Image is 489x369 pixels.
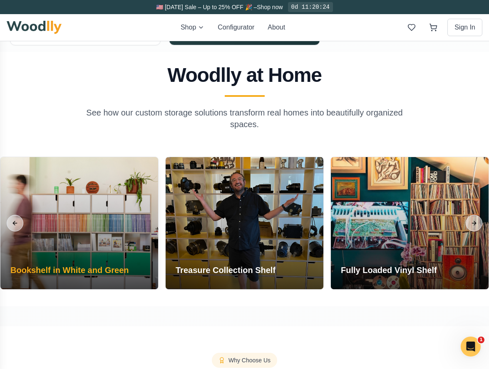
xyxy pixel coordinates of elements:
[85,107,405,130] p: See how our custom storage solutions transform real homes into beautifully organized spaces.
[176,264,276,276] h3: Treasure Collection Shelf
[288,2,333,12] div: 0d 11:20:24
[156,4,257,10] span: 🇺🇸 [DATE] Sale – Up to 25% OFF 🎉 –
[257,4,283,10] a: Shop now
[228,356,271,364] span: Why Choose Us
[268,22,285,32] button: About
[341,264,437,276] h3: Fully Loaded Vinyl Shelf
[181,22,204,32] button: Shop
[447,19,482,36] button: Sign In
[478,337,484,343] span: 1
[461,337,481,357] iframe: Intercom live chat
[7,21,62,34] img: Woodlly
[10,264,129,276] h3: Bookshelf in White and Green
[218,22,254,32] button: Configurator
[10,65,479,85] h2: Woodlly at Home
